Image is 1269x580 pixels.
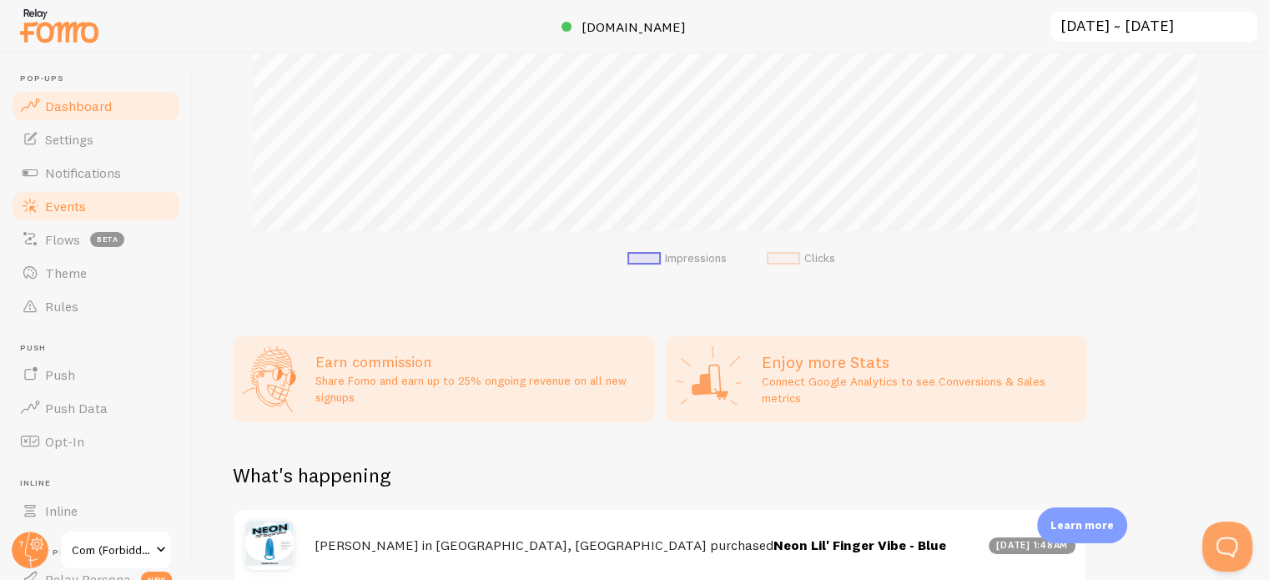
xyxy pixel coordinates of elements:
[10,123,182,156] a: Settings
[10,256,182,290] a: Theme
[10,494,182,527] a: Inline
[315,372,645,406] p: Share Fomo and earn up to 25% ongoing revenue on all new signups
[20,343,182,354] span: Push
[1202,522,1252,572] iframe: Help Scout Beacon - Open
[10,290,182,323] a: Rules
[45,98,112,114] span: Dashboard
[45,433,84,450] span: Opt-In
[989,537,1076,554] div: [DATE] 1:48am
[1050,517,1114,533] p: Learn more
[45,131,93,148] span: Settings
[90,232,124,247] span: beta
[762,351,1077,373] h2: Enjoy more Stats
[675,345,742,412] img: Google Analytics
[60,530,173,570] a: Com (Forbiddenfruit)
[20,478,182,489] span: Inline
[72,540,151,560] span: Com (Forbiddenfruit)
[45,198,86,214] span: Events
[10,358,182,391] a: Push
[315,352,645,371] h3: Earn commission
[1037,507,1127,543] div: Learn more
[315,537,979,554] h4: [PERSON_NAME] in [GEOGRAPHIC_DATA], [GEOGRAPHIC_DATA] purchased
[10,391,182,425] a: Push Data
[20,73,182,84] span: Pop-ups
[45,298,78,315] span: Rules
[233,462,390,488] h2: What's happening
[45,231,80,248] span: Flows
[10,89,182,123] a: Dashboard
[45,502,78,519] span: Inline
[10,189,182,223] a: Events
[767,251,835,266] li: Clicks
[45,164,121,181] span: Notifications
[627,251,727,266] li: Impressions
[10,223,182,256] a: Flows beta
[45,400,108,416] span: Push Data
[18,4,101,47] img: fomo-relay-logo-orange.svg
[10,156,182,189] a: Notifications
[45,265,87,281] span: Theme
[773,537,946,553] a: Neon Lil' Finger Vibe - Blue
[762,373,1077,406] p: Connect Google Analytics to see Conversions & Sales metrics
[665,335,1087,422] a: Enjoy more Stats Connect Google Analytics to see Conversions & Sales metrics
[45,366,75,383] span: Push
[10,425,182,458] a: Opt-In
